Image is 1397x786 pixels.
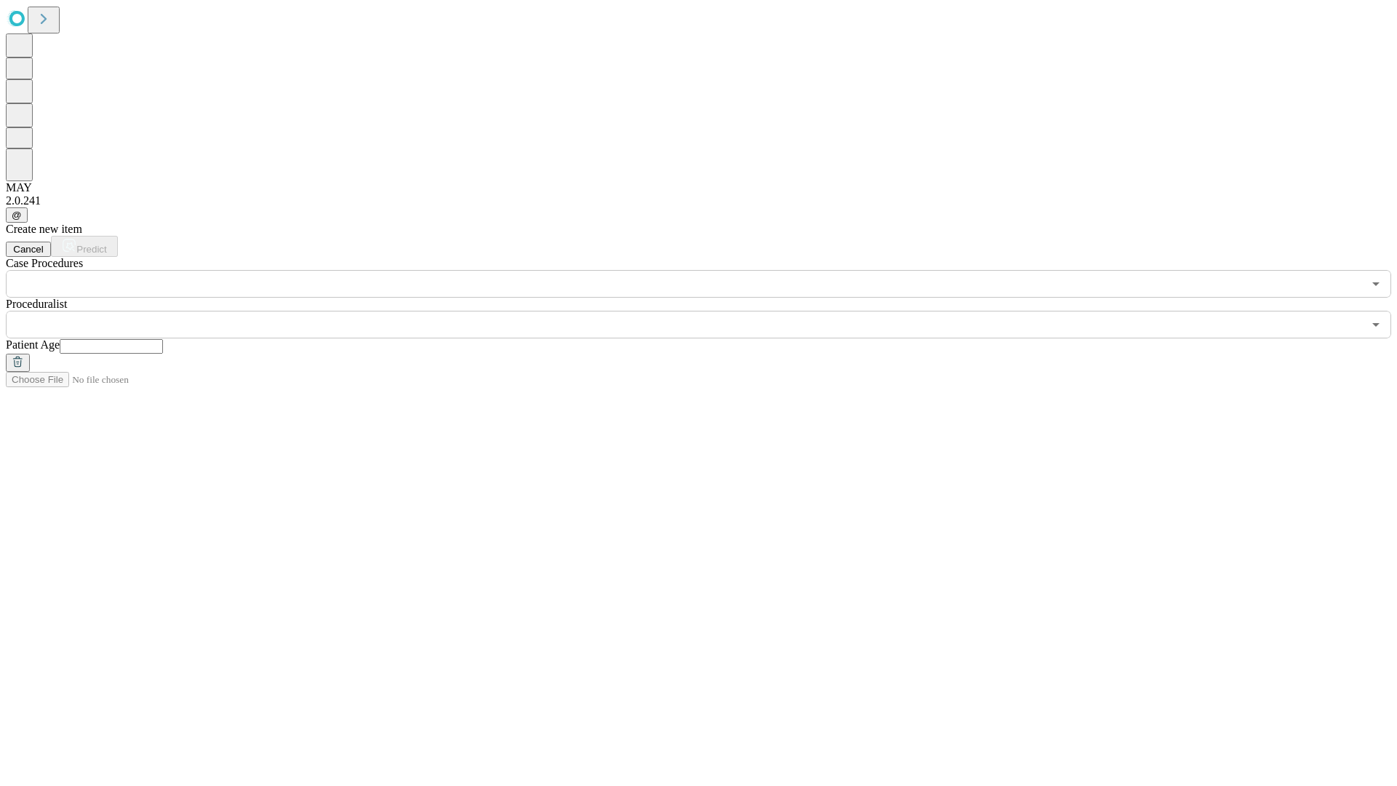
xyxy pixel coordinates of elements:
[76,244,106,255] span: Predict
[6,242,51,257] button: Cancel
[1366,314,1386,335] button: Open
[51,236,118,257] button: Predict
[6,223,82,235] span: Create new item
[6,338,60,351] span: Patient Age
[6,298,67,310] span: Proceduralist
[6,194,1391,207] div: 2.0.241
[6,181,1391,194] div: MAY
[1366,274,1386,294] button: Open
[6,257,83,269] span: Scheduled Procedure
[12,210,22,221] span: @
[6,207,28,223] button: @
[13,244,44,255] span: Cancel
